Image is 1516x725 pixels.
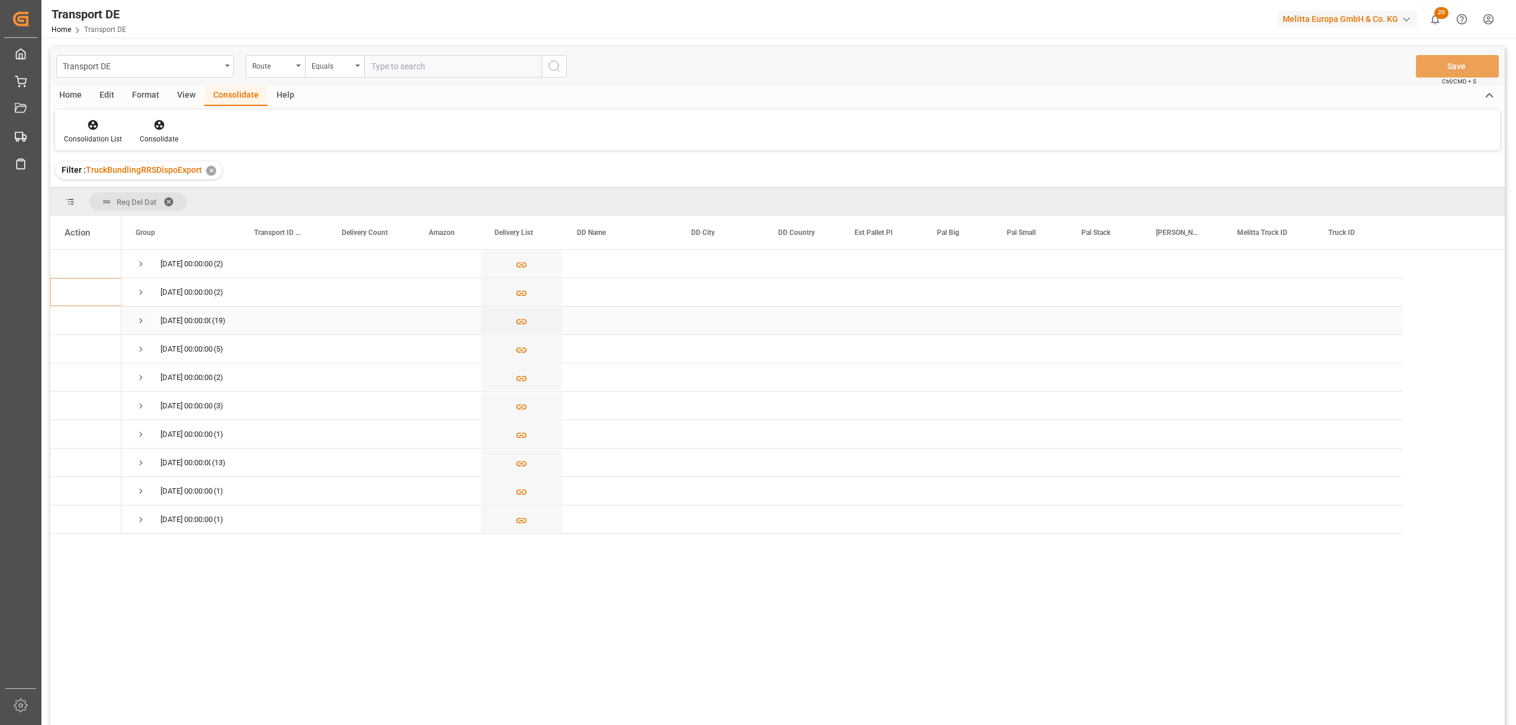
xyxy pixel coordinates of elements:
[52,5,126,23] div: Transport DE
[246,55,305,78] button: open menu
[65,227,90,238] div: Action
[1328,228,1355,237] span: Truck ID
[778,228,815,237] span: DD Country
[1156,228,1198,237] span: [PERSON_NAME]
[140,134,178,144] div: Consolidate
[121,477,1403,505] div: Press SPACE to select this row.
[121,505,1403,534] div: Press SPACE to select this row.
[121,250,1403,278] div: Press SPACE to select this row.
[1278,11,1417,28] div: Melitta Europa GmbH & Co. KG
[160,336,213,363] div: [DATE] 00:00:00
[121,392,1403,420] div: Press SPACE to select this row.
[214,478,223,505] span: (1)
[1448,6,1475,33] button: Help Center
[62,165,86,175] span: Filter :
[50,477,121,505] div: Press SPACE to select this row.
[52,25,71,34] a: Home
[117,198,156,207] span: Req Del Dat
[50,363,121,392] div: Press SPACE to select this row.
[50,420,121,449] div: Press SPACE to select this row.
[577,228,606,237] span: DD Name
[214,250,223,278] span: (2)
[63,58,221,73] div: Transport DE
[1278,8,1422,30] button: Melitta Europa GmbH & Co. KG
[160,392,213,420] div: [DATE] 00:00:00
[937,228,959,237] span: Pal Big
[160,364,213,391] div: [DATE] 00:00:00
[1416,55,1499,78] button: Save
[268,86,303,106] div: Help
[214,506,223,533] span: (1)
[50,505,121,534] div: Press SPACE to select this row.
[206,166,216,176] div: ✕
[855,228,892,237] span: Est Pallet Pl
[56,55,234,78] button: open menu
[1442,77,1476,86] span: Ctrl/CMD + S
[50,86,91,106] div: Home
[50,392,121,420] div: Press SPACE to select this row.
[214,364,223,391] span: (2)
[252,58,293,72] div: Route
[86,165,202,175] span: TruckBundlingRRSDispoExport
[50,449,121,477] div: Press SPACE to select this row.
[494,228,533,237] span: Delivery List
[429,228,455,237] span: Amazon
[1434,7,1448,19] span: 20
[691,228,715,237] span: DD City
[136,228,155,237] span: Group
[91,86,123,106] div: Edit
[121,420,1403,449] div: Press SPACE to select this row.
[212,307,226,334] span: (19)
[254,228,303,237] span: Transport ID Logward
[168,86,204,106] div: View
[1422,6,1448,33] button: show 20 new notifications
[214,279,223,306] span: (2)
[121,278,1403,307] div: Press SPACE to select this row.
[64,134,122,144] div: Consolidation List
[160,506,213,533] div: [DATE] 00:00:00
[121,449,1403,477] div: Press SPACE to select this row.
[1007,228,1036,237] span: Pal Small
[50,307,121,335] div: Press SPACE to select this row.
[204,86,268,106] div: Consolidate
[1081,228,1110,237] span: Pal Stack
[121,307,1403,335] div: Press SPACE to select this row.
[160,279,213,306] div: [DATE] 00:00:00
[160,449,211,476] div: [DATE] 00:00:00
[160,307,211,334] div: [DATE] 00:00:00
[50,250,121,278] div: Press SPACE to select this row.
[364,55,542,78] input: Type to search
[311,58,352,72] div: Equals
[160,421,213,448] div: [DATE] 00:00:00
[305,55,364,78] button: open menu
[123,86,168,106] div: Format
[214,336,223,363] span: (5)
[160,478,213,505] div: [DATE] 00:00:00
[1237,228,1287,237] span: Melitta Truck ID
[212,449,226,476] span: (13)
[542,55,567,78] button: search button
[50,335,121,363] div: Press SPACE to select this row.
[214,392,223,420] span: (3)
[214,421,223,448] span: (1)
[342,228,388,237] span: Delivery Count
[121,363,1403,392] div: Press SPACE to select this row.
[121,335,1403,363] div: Press SPACE to select this row.
[50,278,121,307] div: Press SPACE to select this row.
[160,250,213,278] div: [DATE] 00:00:00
